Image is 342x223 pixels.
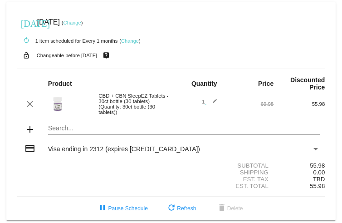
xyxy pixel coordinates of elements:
[97,205,147,212] span: Pause Schedule
[94,93,171,115] div: CBD + CBN SleepEZ Tablets - 30ct bottle (30 tablets) (Quantity: 30ct bottle (30 tablets))
[171,176,274,183] div: Est. Tax
[313,176,325,183] span: TBD
[24,124,35,135] mat-icon: add
[166,205,196,212] span: Refresh
[101,50,112,61] mat-icon: live_help
[274,162,325,169] div: 55.98
[37,53,98,58] small: Changeable before [DATE]
[48,80,72,87] strong: Product
[119,38,141,44] small: ( )
[17,38,118,44] small: 1 item scheduled for Every 1 months
[62,20,83,25] small: ( )
[274,101,325,107] div: 55.98
[48,145,320,153] mat-select: Payment Method
[159,200,203,217] button: Refresh
[222,101,274,107] div: 69.98
[171,183,274,189] div: Est. Total
[48,125,320,132] input: Search...
[64,20,81,25] a: Change
[21,17,32,28] mat-icon: [DATE]
[171,169,274,176] div: Shipping
[216,203,227,214] mat-icon: delete
[90,200,155,217] button: Pause Schedule
[313,169,325,176] span: 0.00
[310,183,325,189] span: 55.98
[166,203,177,214] mat-icon: refresh
[97,203,108,214] mat-icon: pause
[48,145,200,153] span: Visa ending in 2312 (expires [CREDIT_CARD_DATA])
[171,162,274,169] div: Subtotal
[202,99,217,104] span: 1
[121,38,139,44] a: Change
[258,80,274,87] strong: Price
[21,35,32,46] mat-icon: autorenew
[48,94,66,113] img: Sleep-EZ-Bottle.png
[216,205,243,212] span: Delete
[24,99,35,109] mat-icon: clear
[191,80,217,87] strong: Quantity
[24,143,35,154] mat-icon: credit_card
[21,50,32,61] mat-icon: lock_open
[37,18,60,26] span: [DATE]
[290,76,325,91] strong: Discounted Price
[206,99,217,109] mat-icon: edit
[209,200,250,217] button: Delete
